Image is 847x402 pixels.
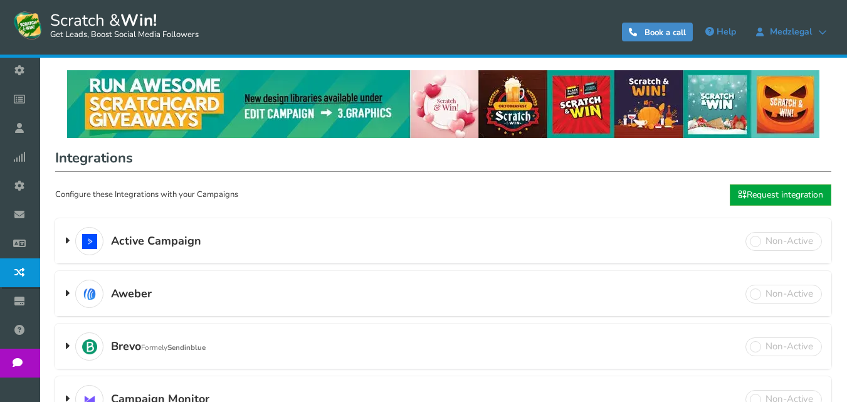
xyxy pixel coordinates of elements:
a: Request integration [730,184,831,206]
b: Sendinblue [167,342,206,352]
p: Configure these Integrations with your Campaigns [55,189,238,201]
a: Book a call [622,23,693,41]
span: Book a call [644,27,686,38]
img: festival-poster-2020.webp [67,70,819,138]
span: Help [717,26,736,38]
small: Get Leads, Boost Social Media Followers [50,30,199,40]
a: Help [699,22,742,42]
img: Scratch and Win [13,9,44,41]
h1: Integrations [55,147,831,172]
span: Aweber [111,288,152,300]
a: Scratch &Win! Get Leads, Boost Social Media Followers [13,9,199,41]
span: Brevo [111,341,206,353]
small: Formely [141,342,206,352]
iframe: LiveChat chat widget [794,349,847,402]
span: Medzlegal [764,27,818,37]
span: Scratch & [44,9,199,41]
strong: Win! [120,9,157,31]
span: Active Campaign [111,235,201,248]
